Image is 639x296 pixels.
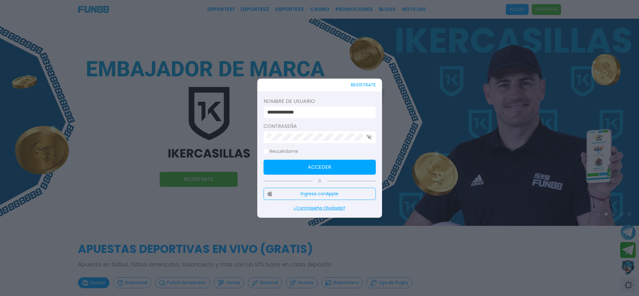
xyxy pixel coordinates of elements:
[264,160,376,175] button: Acceder
[264,98,376,105] label: Nombre de usuario
[351,79,376,91] button: REGÍSTRATE
[264,205,376,211] p: ¿Contraseña Olvidada?
[264,123,376,130] label: Contraseña
[264,148,298,155] label: Recuérdame
[264,188,376,200] button: Ingresa conApple
[264,178,376,184] p: Ó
